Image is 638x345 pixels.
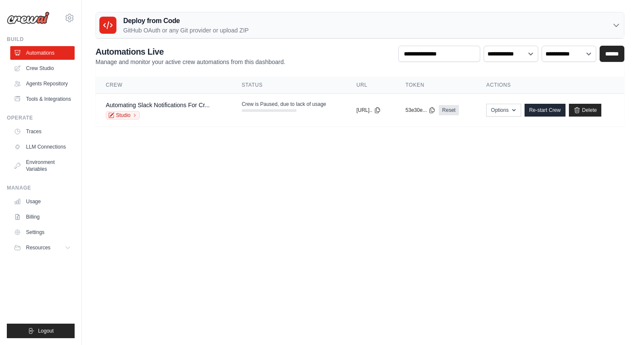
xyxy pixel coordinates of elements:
[7,324,75,338] button: Logout
[106,111,140,120] a: Studio
[38,327,54,334] span: Logout
[232,76,346,94] th: Status
[395,76,476,94] th: Token
[10,210,75,224] a: Billing
[7,114,75,121] div: Operate
[10,241,75,254] button: Resources
[406,107,435,114] button: 53e30e...
[7,36,75,43] div: Build
[96,76,232,94] th: Crew
[10,77,75,91] a: Agents Repository
[96,58,285,66] p: Manage and monitor your active crew automations from this dashboard.
[10,92,75,106] a: Tools & Integrations
[10,155,75,176] a: Environment Variables
[346,76,395,94] th: URL
[439,105,459,115] a: Reset
[10,61,75,75] a: Crew Studio
[7,12,49,24] img: Logo
[569,104,602,117] a: Delete
[486,104,521,117] button: Options
[10,46,75,60] a: Automations
[525,104,565,117] a: Re-start Crew
[242,101,326,108] span: Crew is Paused, due to lack of usage
[10,195,75,208] a: Usage
[7,184,75,191] div: Manage
[123,16,249,26] h3: Deploy from Code
[10,225,75,239] a: Settings
[96,46,285,58] h2: Automations Live
[123,26,249,35] p: GitHub OAuth or any Git provider or upload ZIP
[26,244,50,251] span: Resources
[10,140,75,154] a: LLM Connections
[476,76,624,94] th: Actions
[106,102,210,108] a: Automating Slack Notifications For Cr...
[10,125,75,138] a: Traces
